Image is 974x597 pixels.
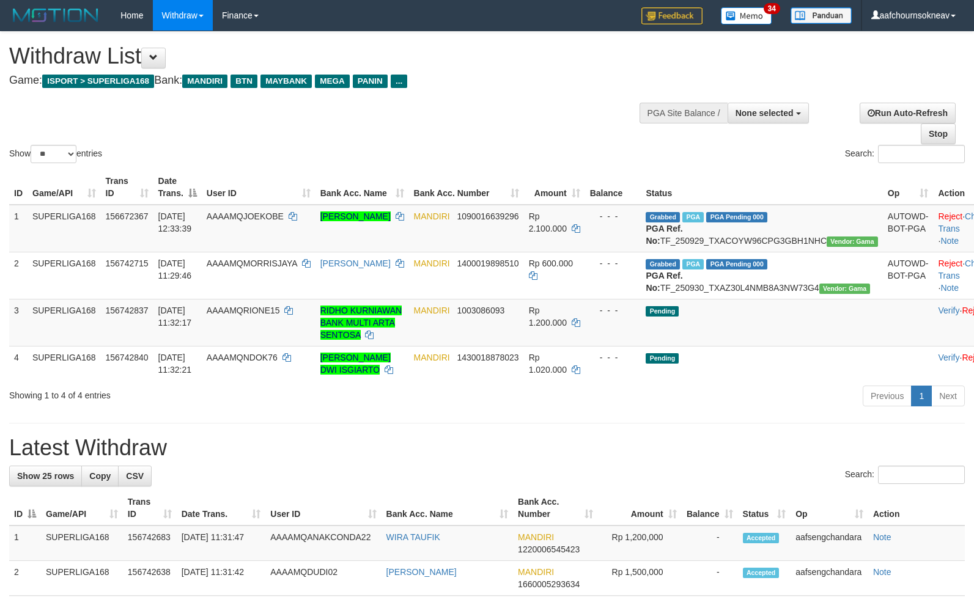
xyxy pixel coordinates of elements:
[529,211,567,233] span: Rp 2.100.000
[158,211,192,233] span: [DATE] 12:33:39
[106,353,149,362] span: 156742840
[265,561,381,596] td: AAAAMQDUDI02
[265,491,381,526] th: User ID: activate to sort column ascending
[682,212,704,222] span: Marked by aafsengchandara
[682,491,738,526] th: Balance: activate to sort column ascending
[845,145,965,163] label: Search:
[28,170,101,205] th: Game/API: activate to sort column ascending
[81,466,119,486] a: Copy
[640,103,728,123] div: PGA Site Balance /
[524,170,585,205] th: Amount: activate to sort column ascending
[9,561,41,596] td: 2
[721,7,772,24] img: Button%20Memo.svg
[646,259,680,269] span: Grabbed
[9,205,28,252] td: 1
[706,259,767,269] span: PGA Pending
[231,75,257,88] span: BTN
[457,211,518,221] span: Copy 1090016639296 to clipboard
[873,567,891,577] a: Note
[9,346,28,381] td: 4
[202,170,315,205] th: User ID: activate to sort column ascending
[743,533,780,543] span: Accepted
[207,258,297,268] span: AAAAMQMORRISJAYA
[791,7,852,24] img: panduan.png
[9,75,637,87] h4: Game: Bank:
[153,170,202,205] th: Date Trans.: activate to sort column descending
[682,526,738,561] td: -
[518,544,580,554] span: Copy 1220006545423 to clipboard
[883,252,934,299] td: AUTOWD-BOT-PGA
[791,491,868,526] th: Op: activate to sort column ascending
[106,258,149,268] span: 156742715
[457,353,518,362] span: Copy 1430018878023 to clipboard
[646,306,679,317] span: Pending
[414,258,450,268] span: MANDIRI
[320,258,391,268] a: [PERSON_NAME]
[414,353,450,362] span: MANDIRI
[641,170,882,205] th: Status
[315,75,350,88] span: MEGA
[42,75,154,88] span: ISPORT > SUPERLIGA168
[126,471,144,481] span: CSV
[518,532,554,542] span: MANDIRI
[940,236,959,246] a: Note
[9,6,102,24] img: MOTION_logo.png
[728,103,809,123] button: None selected
[873,532,891,542] a: Note
[9,44,637,68] h1: Withdraw List
[89,471,111,481] span: Copy
[41,561,123,596] td: SUPERLIGA168
[9,170,28,205] th: ID
[386,532,440,542] a: WIRA TAUFIK
[106,306,149,315] span: 156742837
[513,491,598,526] th: Bank Acc. Number: activate to sort column ascending
[883,205,934,252] td: AUTOWD-BOT-PGA
[641,205,882,252] td: TF_250929_TXACOYW96CPG3GBH1NHC
[207,211,284,221] span: AAAAMQJOEKOBE
[9,145,102,163] label: Show entries
[641,252,882,299] td: TF_250930_TXAZ30L4NMB8A3NW73G4
[320,306,402,340] a: RIDHO KURNIAWAN BANK MULTI ARTA SENTOSA
[414,211,450,221] span: MANDIRI
[9,526,41,561] td: 1
[860,103,956,123] a: Run Auto-Refresh
[819,284,871,294] span: Vendor URL: https://trx31.1velocity.biz
[590,304,636,317] div: - - -
[863,386,912,406] a: Previous
[9,384,397,401] div: Showing 1 to 4 of 4 entries
[940,283,959,293] a: Note
[414,306,450,315] span: MANDIRI
[518,567,554,577] span: MANDIRI
[590,210,636,222] div: - - -
[9,436,965,460] h1: Latest Withdraw
[382,491,514,526] th: Bank Acc. Name: activate to sort column ascending
[931,386,965,406] a: Next
[9,299,28,346] td: 3
[123,561,177,596] td: 156742638
[260,75,312,88] span: MAYBANK
[31,145,76,163] select: Showentries
[738,491,791,526] th: Status: activate to sort column ascending
[518,579,580,589] span: Copy 1660005293634 to clipboard
[207,353,278,362] span: AAAAMQNDOK76
[938,258,962,268] a: Reject
[590,351,636,364] div: - - -
[529,258,573,268] span: Rp 600.000
[28,346,101,381] td: SUPERLIGA168
[590,257,636,269] div: - - -
[158,353,192,375] span: [DATE] 11:32:21
[41,491,123,526] th: Game/API: activate to sort column ascending
[938,211,962,221] a: Reject
[868,491,965,526] th: Action
[182,75,227,88] span: MANDIRI
[911,386,932,406] a: 1
[101,170,153,205] th: Trans ID: activate to sort column ascending
[118,466,152,486] a: CSV
[736,108,794,118] span: None selected
[827,236,878,247] span: Vendor URL: https://trx31.1velocity.biz
[386,567,457,577] a: [PERSON_NAME]
[878,145,965,163] input: Search:
[123,491,177,526] th: Trans ID: activate to sort column ascending
[845,466,965,484] label: Search:
[598,526,681,561] td: Rp 1,200,000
